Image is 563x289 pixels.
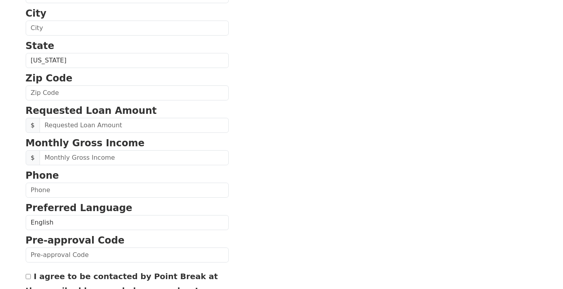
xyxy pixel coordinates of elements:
[26,183,229,198] input: Phone
[26,136,229,150] p: Monthly Gross Income
[26,73,73,84] strong: Zip Code
[26,21,229,36] input: City
[26,8,47,19] strong: City
[26,85,229,100] input: Zip Code
[26,247,229,263] input: Pre-approval Code
[26,235,125,246] strong: Pre-approval Code
[26,170,59,181] strong: Phone
[40,150,229,165] input: Monthly Gross Income
[26,202,132,213] strong: Preferred Language
[26,118,40,133] span: $
[26,40,55,51] strong: State
[26,150,40,165] span: $
[26,105,157,116] strong: Requested Loan Amount
[40,118,229,133] input: Requested Loan Amount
